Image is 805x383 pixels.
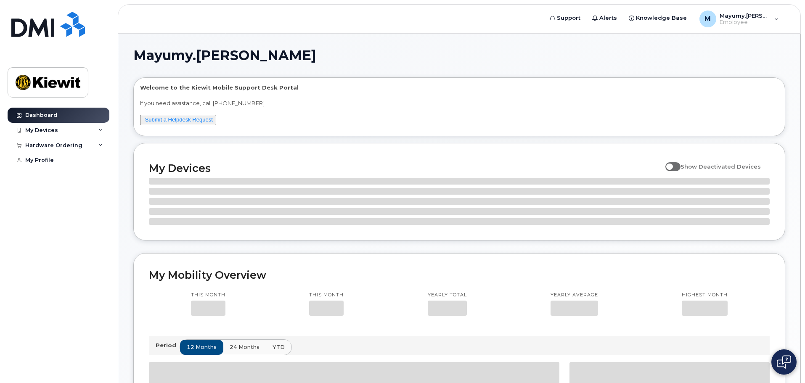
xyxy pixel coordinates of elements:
p: If you need assistance, call [PHONE_NUMBER] [140,99,779,107]
p: Period [156,341,180,349]
p: Highest month [682,292,728,298]
p: This month [191,292,225,298]
img: Open chat [777,355,791,369]
button: Submit a Helpdesk Request [140,115,216,125]
p: Yearly total [428,292,467,298]
h2: My Devices [149,162,661,174]
h2: My Mobility Overview [149,269,770,281]
span: YTD [273,343,285,351]
p: Yearly average [551,292,598,298]
p: Welcome to the Kiewit Mobile Support Desk Portal [140,84,779,92]
input: Show Deactivated Devices [665,158,672,165]
span: Show Deactivated Devices [681,163,761,170]
p: This month [309,292,344,298]
span: Mayumy.[PERSON_NAME] [133,49,316,62]
span: 24 months [230,343,260,351]
a: Submit a Helpdesk Request [145,116,213,123]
